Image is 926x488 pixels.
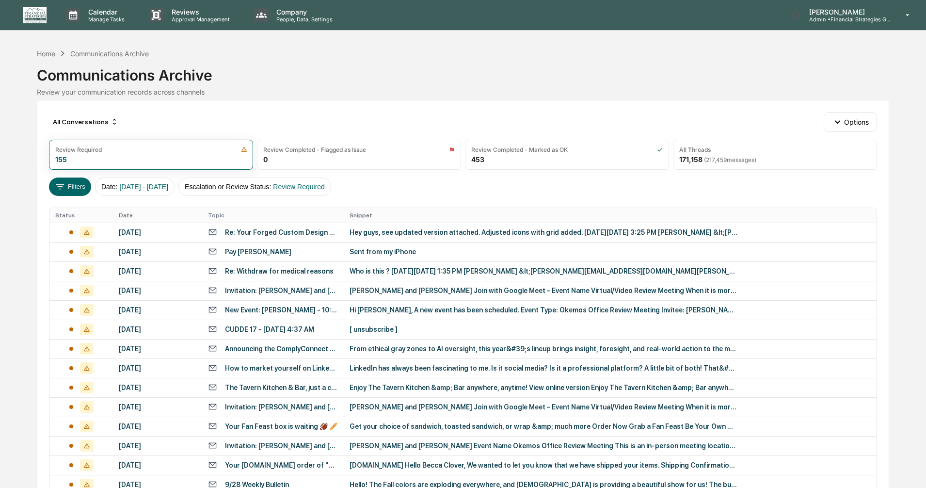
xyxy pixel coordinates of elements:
[273,183,325,191] span: Review Required
[350,442,737,450] div: [PERSON_NAME] and [PERSON_NAME] Event Name Okemos Office Review Meeting This is an in-person meet...
[37,59,889,84] div: Communications Archive
[471,155,484,163] div: 453
[269,16,337,23] p: People, Data, Settings
[704,156,756,163] span: ( 217,459 messages)
[23,7,47,23] img: logo
[119,325,196,333] div: [DATE]
[119,442,196,450] div: [DATE]
[80,16,129,23] p: Manage Tasks
[49,114,122,130] div: All Conversations
[225,423,337,430] div: Your Fan Feast box is waiting 🏈 🥖
[801,8,892,16] p: [PERSON_NAME]
[350,403,737,411] div: [PERSON_NAME] and [PERSON_NAME] Join with Google Meet – Event Name Virtual/Video Review Meeting W...
[119,384,196,391] div: [DATE]
[119,228,196,236] div: [DATE]
[119,306,196,314] div: [DATE]
[241,146,247,153] img: icon
[350,345,737,353] div: From ethical gray zones to AI oversight, this year&#39;s lineup brings insight, foresight, and re...
[471,146,568,153] div: Review Completed - Marked as OK
[225,248,291,256] div: Pay [PERSON_NAME]
[657,146,663,153] img: icon
[824,112,877,131] button: Options
[350,461,737,469] div: [DOMAIN_NAME] Hello Becca Clover, We wanted to let you know that we have shipped your items. Ship...
[225,461,338,469] div: Your [DOMAIN_NAME] order of "TopTie Custom 50 PCS Velvet..." has shipped!
[119,183,168,191] span: [DATE] - [DATE]
[350,306,737,314] div: Hi [PERSON_NAME], A new event has been scheduled. Event Type: Okemos Office Review Meeting Invite...
[55,155,67,163] div: 155
[113,208,202,223] th: Date
[225,325,314,333] div: CUDDE 17 - [DATE] 4:37 AM
[263,146,366,153] div: Review Completed - Flagged as Issue
[49,208,112,223] th: Status
[225,287,338,294] div: Invitation: [PERSON_NAME] and [PERSON_NAME] @ [DATE] 4:30pm - 5pm (EDT) ([EMAIL_ADDRESS][DOMAIN_N...
[350,325,737,333] div: [ unsubscribe ]
[164,8,235,16] p: Reviews
[95,178,175,196] button: Date:[DATE] - [DATE]
[449,146,455,153] img: icon
[679,155,756,163] div: 171,158
[225,267,334,275] div: Re: Withdraw for medical reasons
[350,287,737,294] div: [PERSON_NAME] and [PERSON_NAME] Join with Google Meet – Event Name Virtual/Video Review Meeting W...
[119,267,196,275] div: [DATE]
[70,49,149,58] div: Communications Archive
[119,364,196,372] div: [DATE]
[225,384,338,391] div: The Tavern Kitchen & Bar, just a click away
[350,228,737,236] div: Hey guys, see updated version attached. Adjusted icons with grid added. [DATE][DATE] 3:25 PM [PER...
[119,248,196,256] div: [DATE]
[895,456,921,482] iframe: Open customer support
[119,423,196,430] div: [DATE]
[350,364,737,372] div: LinkedIn has always been fascinating to me. Is it social media? Is it a professional platform? A ...
[225,442,338,450] div: Invitation: [PERSON_NAME] and [PERSON_NAME] @ [DATE] 10am - 11:30am (EDT) ([EMAIL_ADDRESS][DOMAIN...
[37,88,889,96] div: Review your communication records across channels
[225,228,338,236] div: Re: Your Forged Custom Design Mock-ups Are Ready for Review | Financial Strategies Group
[269,8,337,16] p: Company
[263,155,268,163] div: 0
[202,208,344,223] th: Topic
[119,345,196,353] div: [DATE]
[119,403,196,411] div: [DATE]
[350,423,737,430] div: Get your choice of sandwich, toasted sandwich, or wrap &amp; much more Order Now Grab a Fan Feast...
[225,403,338,411] div: Invitation: [PERSON_NAME] and [PERSON_NAME] @ [DATE] 4:30pm - 5pm (EDT) ([EMAIL_ADDRESS][DOMAIN_N...
[178,178,331,196] button: Escalation or Review Status:Review Required
[164,16,235,23] p: Approval Management
[119,461,196,469] div: [DATE]
[350,384,737,391] div: Enjoy The Tavern Kitchen &amp; Bar anywhere, anytime! View online version Enjoy The Tavern Kitche...
[350,267,737,275] div: Who is this ? [DATE][DATE] 1:35 PM [PERSON_NAME] &lt;[PERSON_NAME][EMAIL_ADDRESS][DOMAIN_NAME][PE...
[225,345,338,353] div: Announcing the ComplyConnect 2025 Agenda and Keynote Speakers
[679,146,711,153] div: All Threads
[350,248,737,256] div: Sent from my iPhone
[37,49,55,58] div: Home
[801,16,892,23] p: Admin • Financial Strategies Group (FSG)
[225,364,338,372] div: How to market yourself on LinkedIn
[55,146,102,153] div: Review Required
[225,306,338,314] div: New Event: [PERSON_NAME] - 10:00am [DATE] - Okemos Office Review Meeting
[49,178,91,196] button: Filters
[119,287,196,294] div: [DATE]
[80,8,129,16] p: Calendar
[344,208,877,223] th: Snippet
